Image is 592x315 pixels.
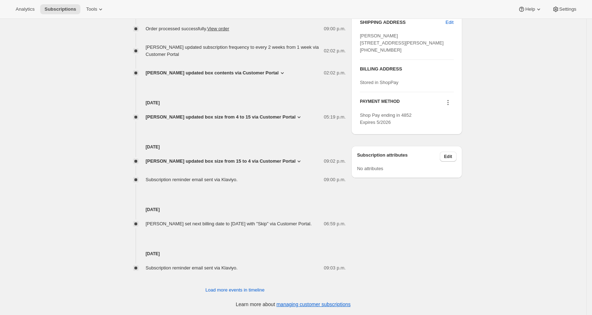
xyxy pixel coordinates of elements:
[360,112,411,125] span: Shop Pay ending in 4852 Expires 5/2026
[324,47,346,54] span: 02:02 p.m.
[324,220,346,227] span: 06:59 p.m.
[206,287,265,294] span: Load more events in timeline
[146,26,229,31] span: Order processed successfully.
[146,221,312,226] span: [PERSON_NAME] set next billing date to [DATE] with "Skip" via Customer Portal.
[446,19,453,26] span: Edit
[146,44,319,57] span: [PERSON_NAME] updated subscription frequency to every 2 weeks from 1 week via Customer Portal
[360,80,398,85] span: Stored in ShopPay
[324,69,346,77] span: 02:02 p.m.
[276,301,351,307] a: managing customer subscriptions
[324,176,346,183] span: 09:00 p.m.
[324,25,346,32] span: 09:00 p.m.
[146,114,303,121] button: [PERSON_NAME] updated box size from 4 to 15 via Customer Portal
[146,158,296,165] span: [PERSON_NAME] updated box size from 15 to 4 via Customer Portal
[146,158,303,165] button: [PERSON_NAME] updated box size from 15 to 4 via Customer Portal
[357,166,383,171] span: No attributes
[44,6,76,12] span: Subscriptions
[236,301,351,308] p: Learn more about
[324,114,346,121] span: 05:19 p.m.
[146,265,238,271] span: Subscription reminder email sent via Klaviyo.
[146,69,286,77] button: [PERSON_NAME] updated box contents via Customer Portal
[11,4,39,14] button: Analytics
[324,264,346,272] span: 09:03 p.m.
[525,6,535,12] span: Help
[40,4,80,14] button: Subscriptions
[201,284,269,296] button: Load more events in timeline
[514,4,546,14] button: Help
[444,154,452,159] span: Edit
[360,33,444,53] span: [PERSON_NAME] [STREET_ADDRESS][PERSON_NAME] [PHONE_NUMBER]
[441,17,458,28] button: Edit
[82,4,108,14] button: Tools
[124,250,346,257] h4: [DATE]
[146,177,238,182] span: Subscription reminder email sent via Klaviyo.
[548,4,581,14] button: Settings
[16,6,34,12] span: Analytics
[146,114,296,121] span: [PERSON_NAME] updated box size from 4 to 15 via Customer Portal
[324,158,346,165] span: 09:02 p.m.
[360,99,400,108] h3: PAYMENT METHOD
[124,99,346,106] h4: [DATE]
[357,152,440,162] h3: Subscription attributes
[360,65,453,73] h3: BILLING ADDRESS
[86,6,97,12] span: Tools
[207,26,229,31] a: View order
[124,143,346,151] h4: [DATE]
[440,152,457,162] button: Edit
[360,19,446,26] h3: SHIPPING ADDRESS
[146,69,279,77] span: [PERSON_NAME] updated box contents via Customer Portal
[559,6,576,12] span: Settings
[124,206,346,213] h4: [DATE]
